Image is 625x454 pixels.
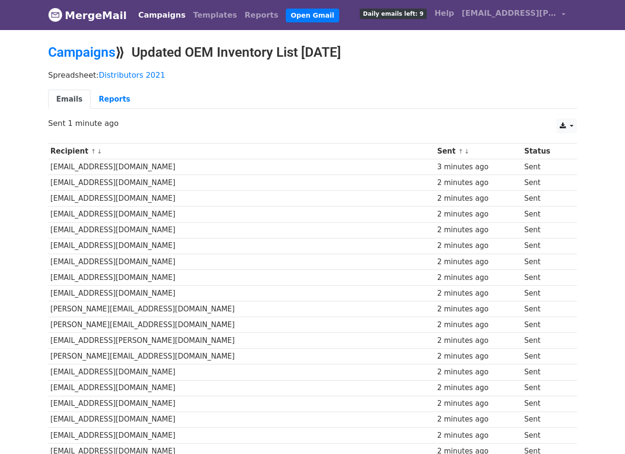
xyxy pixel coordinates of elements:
div: 2 minutes ago [437,351,520,362]
div: 3 minutes ago [437,162,520,173]
h2: ⟫ Updated OEM Inventory List [DATE] [48,44,577,61]
div: 2 minutes ago [437,177,520,188]
td: Sent [522,333,570,349]
td: [EMAIL_ADDRESS][DOMAIN_NAME] [48,175,435,191]
td: Sent [522,427,570,443]
td: Sent [522,206,570,222]
td: [EMAIL_ADDRESS][DOMAIN_NAME] [48,159,435,175]
td: [EMAIL_ADDRESS][DOMAIN_NAME] [48,285,435,301]
div: 2 minutes ago [437,304,520,315]
a: Emails [48,90,91,109]
td: [EMAIL_ADDRESS][PERSON_NAME][DOMAIN_NAME] [48,333,435,349]
div: 2 minutes ago [437,335,520,346]
div: 2 minutes ago [437,288,520,299]
td: Sent [522,254,570,269]
th: Recipient [48,144,435,159]
a: Campaigns [48,44,115,60]
td: [EMAIL_ADDRESS][DOMAIN_NAME] [48,254,435,269]
td: Sent [522,175,570,191]
td: [EMAIL_ADDRESS][DOMAIN_NAME] [48,206,435,222]
td: [EMAIL_ADDRESS][DOMAIN_NAME] [48,191,435,206]
td: [EMAIL_ADDRESS][DOMAIN_NAME] [48,396,435,412]
a: Distributors 2021 [99,71,165,80]
th: Status [522,144,570,159]
span: [EMAIL_ADDRESS][PERSON_NAME][DOMAIN_NAME] [462,8,557,19]
div: 2 minutes ago [437,367,520,378]
a: MergeMail [48,5,127,25]
td: [EMAIL_ADDRESS][DOMAIN_NAME] [48,427,435,443]
a: Daily emails left: 9 [356,4,431,23]
td: Sent [522,269,570,285]
div: 2 minutes ago [437,193,520,204]
a: Campaigns [134,6,189,25]
div: 2 minutes ago [437,272,520,283]
div: 2 minutes ago [437,225,520,236]
td: Sent [522,222,570,238]
a: Reports [91,90,138,109]
a: Reports [241,6,282,25]
td: Sent [522,317,570,333]
td: Sent [522,301,570,317]
td: Sent [522,412,570,427]
td: [EMAIL_ADDRESS][DOMAIN_NAME] [48,412,435,427]
td: Sent [522,380,570,396]
a: ↓ [464,148,469,155]
a: Help [431,4,458,23]
img: MergeMail logo [48,8,62,22]
td: Sent [522,238,570,254]
p: Spreadsheet: [48,70,577,80]
a: ↑ [91,148,96,155]
td: Sent [522,364,570,380]
td: Sent [522,396,570,412]
td: [EMAIL_ADDRESS][DOMAIN_NAME] [48,222,435,238]
span: Daily emails left: 9 [360,9,427,19]
td: [EMAIL_ADDRESS][DOMAIN_NAME] [48,364,435,380]
p: Sent 1 minute ago [48,118,577,128]
div: 2 minutes ago [437,320,520,330]
div: 2 minutes ago [437,240,520,251]
div: 2 minutes ago [437,398,520,409]
div: 2 minutes ago [437,209,520,220]
td: Sent [522,159,570,175]
div: 2 minutes ago [437,257,520,268]
a: ↓ [97,148,102,155]
a: [EMAIL_ADDRESS][PERSON_NAME][DOMAIN_NAME] [458,4,569,26]
td: Sent [522,191,570,206]
a: Open Gmail [286,9,339,22]
a: ↑ [458,148,464,155]
td: [EMAIL_ADDRESS][DOMAIN_NAME] [48,380,435,396]
td: [PERSON_NAME][EMAIL_ADDRESS][DOMAIN_NAME] [48,301,435,317]
a: Templates [189,6,241,25]
div: 2 minutes ago [437,414,520,425]
th: Sent [435,144,522,159]
div: 2 minutes ago [437,430,520,441]
td: [PERSON_NAME][EMAIL_ADDRESS][DOMAIN_NAME] [48,349,435,364]
td: [PERSON_NAME][EMAIL_ADDRESS][DOMAIN_NAME] [48,317,435,333]
div: 2 minutes ago [437,382,520,393]
td: Sent [522,285,570,301]
td: [EMAIL_ADDRESS][DOMAIN_NAME] [48,238,435,254]
td: Sent [522,349,570,364]
td: [EMAIL_ADDRESS][DOMAIN_NAME] [48,269,435,285]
